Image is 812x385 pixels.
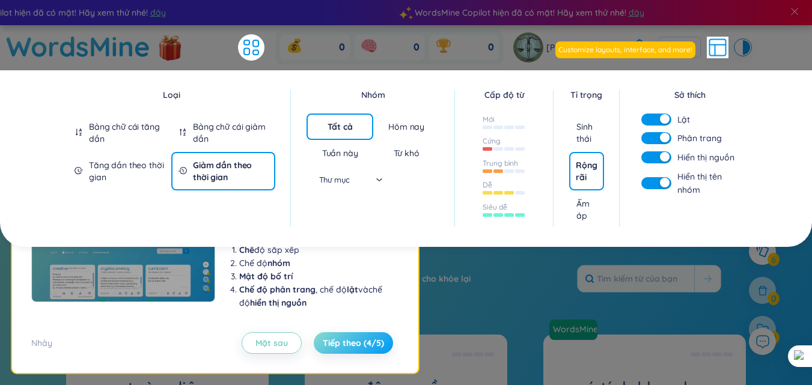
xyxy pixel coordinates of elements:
[488,41,494,54] font: 0
[677,152,734,163] font: Hiển thị nguồn
[546,42,615,53] font: [PERSON_NAME]
[483,180,492,189] font: Dễ
[414,41,420,54] font: 0
[193,160,252,183] font: Giảm dần theo thời gian
[394,148,420,159] font: Từ khó
[6,25,150,68] a: WordsMine
[239,258,267,268] font: Chế độ
[250,297,307,308] font: hiển thị nguồn
[483,159,518,168] font: Trung bình
[674,89,706,100] font: Sở thích
[361,89,385,100] font: Nhóm
[314,332,393,354] button: Tiếp theo (4/5)
[322,148,358,159] font: Tuần này
[75,166,83,175] span: thời gian thực địa
[484,89,524,100] font: Cấp độ từ
[89,121,160,144] font: Bảng chữ cái tăng dần
[6,29,150,63] font: WordsMine
[267,258,290,268] font: nhóm
[328,121,353,132] font: Tất cả
[179,166,187,175] span: thời gian thực địa
[576,198,590,221] font: Ấm áp
[415,7,626,18] font: WordsMine Copilot hiện đã có mặt! Hãy xem thử nhé!
[553,324,598,335] font: WordsMine
[75,128,83,136] span: sắp xếp tăng dần
[239,244,254,255] font: Chế
[358,284,368,295] font: và
[31,338,52,348] font: Nhảy
[255,338,288,348] font: Mặt sau
[239,271,293,282] font: Mật độ bố trí
[677,171,722,195] font: Hiển thị tên nhóm
[677,114,691,125] font: Lật
[388,121,424,132] font: Hôm nay
[254,244,299,255] font: độ sắp xếp
[483,136,501,145] font: Cứng
[339,41,345,54] font: 0
[179,128,187,136] span: sắp xếp giảm dần
[578,265,694,292] input: Tìm kiếm từ của bạn
[629,7,644,18] font: đây
[239,284,316,295] font: Chế độ phân trang
[347,284,358,295] font: lật
[316,284,347,295] font: , chế độ
[193,121,266,144] font: Bảng chữ cái giảm dần
[549,320,602,340] a: WordsMine
[158,29,182,65] img: flashSalesIcon.a7f4f837.png
[483,115,495,124] font: Mới
[401,273,471,284] font: Làm cho khỏe lại
[323,338,384,348] font: Tiếp theo (4/5)
[483,202,507,211] font: Siêu dễ
[513,32,546,62] a: hình đại diện
[576,121,592,144] font: Sinh thái
[150,7,166,18] font: đây
[242,332,302,354] button: Mặt sau
[513,32,543,62] img: hình đại diện
[677,133,722,144] font: Phân trang
[163,89,180,100] font: Loại
[576,160,597,183] font: Rộng rãi
[89,160,163,183] font: Tăng dần theo thời gian
[570,89,602,100] font: Tỉ trọng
